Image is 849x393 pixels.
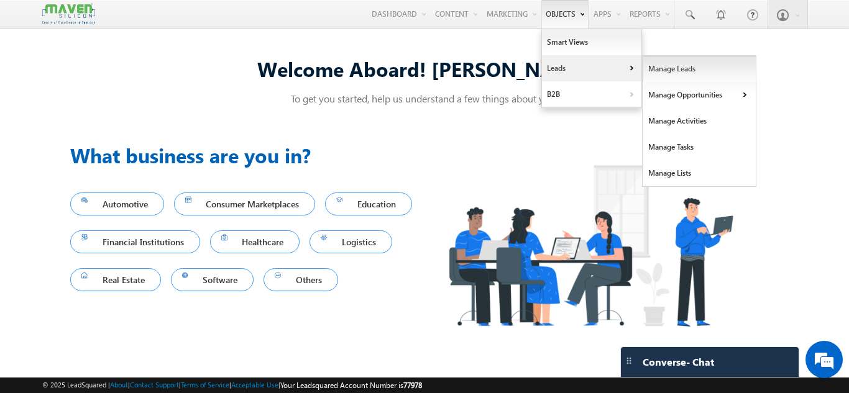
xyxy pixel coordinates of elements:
span: Logistics [321,233,381,250]
a: Leads [542,55,641,81]
p: To get you started, help us understand a few things about you! [70,92,779,105]
span: Real Estate [81,271,150,288]
span: 77978 [403,381,422,390]
a: Manage Lists [643,160,756,186]
em: Start Chat [169,305,226,322]
span: Education [336,196,401,212]
a: Manage Activities [643,108,756,134]
div: Minimize live chat window [204,6,234,36]
a: Contact Support [130,381,179,389]
a: Acceptable Use [231,381,278,389]
div: Chat with us now [65,65,209,81]
img: Industry.png [424,140,756,351]
span: Software [182,271,243,288]
span: Automotive [81,196,153,212]
h3: What business are you in? [70,140,424,170]
a: Manage Opportunities [643,82,756,108]
textarea: Type your message and hit 'Enter' [16,115,227,294]
a: Terms of Service [181,381,229,389]
span: Financial Institutions [81,233,189,250]
span: Converse - Chat [643,356,714,368]
img: carter-drag [624,356,634,366]
img: Custom Logo [42,3,94,25]
span: Your Leadsquared Account Number is [280,381,422,390]
span: Healthcare [221,233,289,250]
a: About [110,381,128,389]
a: Manage Leads [643,56,756,82]
div: Welcome Aboard! [PERSON_NAME] [70,55,779,82]
a: Manage Tasks [643,134,756,160]
a: B2B [542,81,641,107]
span: Consumer Marketplaces [185,196,305,212]
span: Others [275,271,327,288]
a: Smart Views [542,29,641,55]
span: © 2025 LeadSquared | | | | | [42,379,422,391]
img: d_60004797649_company_0_60004797649 [21,65,52,81]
